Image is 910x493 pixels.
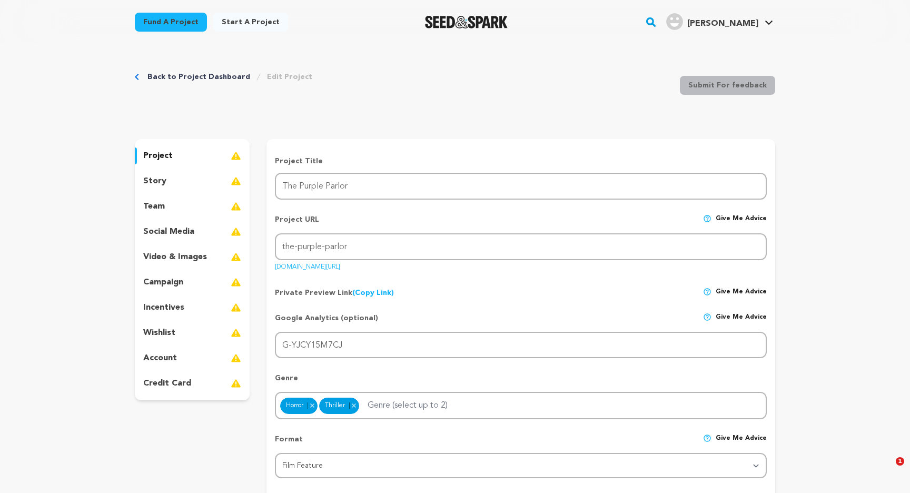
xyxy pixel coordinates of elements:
a: [DOMAIN_NAME][URL] [275,260,340,270]
span: 1 [896,457,904,466]
button: Remove item: 24 [349,402,358,409]
img: warning-full.svg [231,150,241,162]
span: Give me advice [716,288,767,298]
p: story [143,175,166,188]
img: help-circle.svg [703,313,711,321]
span: Kyle F.'s Profile [664,11,775,33]
button: campaign [135,274,250,291]
button: social media [135,223,250,240]
button: Remove item: 14 [308,402,316,409]
button: video & images [135,249,250,265]
p: campaign [143,276,183,289]
span: Give me advice [716,313,767,332]
p: Private Preview Link [275,288,394,298]
img: warning-full.svg [231,175,241,188]
iframe: Intercom live chat [874,457,899,482]
div: Horror [280,398,318,415]
a: Back to Project Dashboard [147,72,250,82]
p: Genre [275,373,767,392]
input: Project URL [275,233,767,260]
a: Kyle F.'s Profile [664,11,775,30]
button: account [135,350,250,367]
a: Start a project [213,13,288,32]
img: Seed&Spark Logo Dark Mode [425,16,508,28]
img: warning-full.svg [231,200,241,213]
p: wishlist [143,327,175,339]
input: UA-XXXXXXXX-X [275,332,767,359]
p: Project URL [275,214,319,233]
div: Thriller [319,398,359,415]
div: Kyle F.'s Profile [666,13,758,30]
p: project [143,150,173,162]
button: project [135,147,250,164]
img: warning-full.svg [231,352,241,364]
input: Project Name [275,173,767,200]
img: help-circle.svg [703,288,711,296]
a: Seed&Spark Homepage [425,16,508,28]
img: help-circle.svg [703,214,711,223]
button: wishlist [135,324,250,341]
p: Google Analytics (optional) [275,313,378,332]
p: Project Title [275,156,767,166]
img: warning-full.svg [231,301,241,314]
button: credit card [135,375,250,392]
p: credit card [143,377,191,390]
input: Genre (select up to 2) [361,395,470,412]
button: Submit For feedback [680,76,775,95]
p: social media [143,225,194,238]
img: user.png [666,13,683,30]
img: warning-full.svg [231,225,241,238]
span: Give me advice [716,434,767,453]
p: team [143,200,165,213]
a: Edit Project [267,72,312,82]
a: Fund a project [135,13,207,32]
button: team [135,198,250,215]
div: Breadcrumb [135,72,312,82]
img: warning-full.svg [231,327,241,339]
a: (Copy Link) [352,289,394,297]
img: help-circle.svg [703,434,711,442]
p: account [143,352,177,364]
img: warning-full.svg [231,276,241,289]
button: story [135,173,250,190]
span: Give me advice [716,214,767,233]
p: video & images [143,251,207,263]
p: incentives [143,301,184,314]
span: [PERSON_NAME] [687,19,758,28]
img: warning-full.svg [231,251,241,263]
button: incentives [135,299,250,316]
p: Format [275,434,303,453]
img: warning-full.svg [231,377,241,390]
